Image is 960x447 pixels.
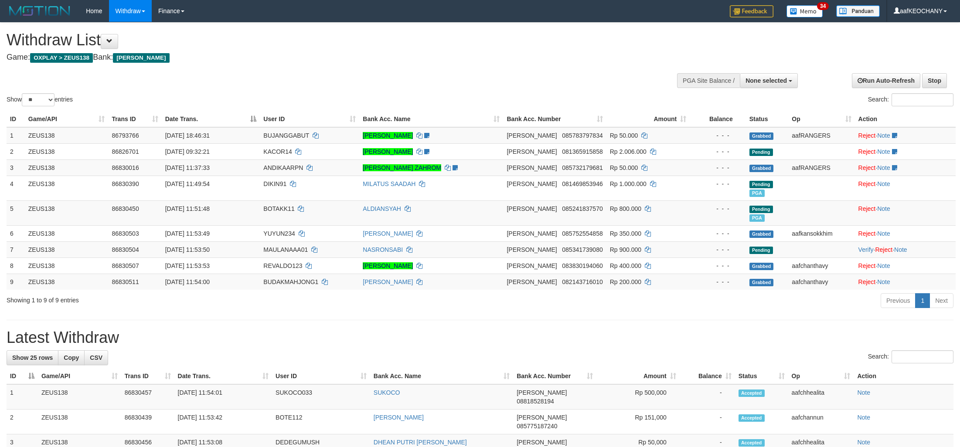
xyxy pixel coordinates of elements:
div: Showing 1 to 9 of 9 entries [7,292,394,305]
div: - - - [693,229,742,238]
label: Show entries [7,93,73,106]
a: Reject [858,205,876,212]
th: Bank Acc. Name: activate to sort column ascending [370,368,513,384]
th: Date Trans.: activate to sort column ascending [174,368,272,384]
span: [PERSON_NAME] [517,439,567,446]
span: Pending [749,181,773,188]
span: Pending [749,149,773,156]
span: Accepted [739,439,765,447]
span: OXPLAY > ZEUS138 [30,53,93,63]
div: - - - [693,163,742,172]
input: Search: [892,93,953,106]
span: Marked by aafkaynarin [749,214,765,222]
span: Rp 900.000 [610,246,641,253]
span: Rp 50.000 [610,132,638,139]
span: 86830504 [112,246,139,253]
td: ZEUS138 [25,127,109,144]
th: Op: activate to sort column ascending [788,368,854,384]
td: aafRANGERS [788,127,854,144]
td: 2 [7,143,25,159]
a: Reject [858,262,876,269]
a: Previous [881,293,916,308]
span: Copy 081469853946 to clipboard [562,180,603,187]
a: [PERSON_NAME] [363,230,413,237]
td: · [855,143,956,159]
span: Copy 085752554858 to clipboard [562,230,603,237]
span: [PERSON_NAME] [507,148,557,155]
span: Rp 1.000.000 [610,180,647,187]
span: 86793766 [112,132,139,139]
td: · [855,200,956,225]
span: Rp 800.000 [610,205,641,212]
td: - [680,384,735,410]
td: aafRANGERS [788,159,854,176]
td: 86830439 [121,410,174,434]
th: Balance [690,111,746,127]
span: KACOR14 [263,148,292,155]
span: 86830390 [112,180,139,187]
td: ZEUS138 [25,241,109,257]
span: [DATE] 11:51:48 [165,205,210,212]
span: Rp 200.000 [610,278,641,285]
a: Note [877,180,890,187]
span: Copy 081365915858 to clipboard [562,148,603,155]
span: YUYUN234 [263,230,295,237]
span: Copy [64,354,79,361]
td: 1 [7,384,38,410]
span: Copy 082143716010 to clipboard [562,278,603,285]
td: ZEUS138 [25,159,109,176]
div: - - - [693,245,742,254]
img: Button%20Memo.svg [786,5,823,17]
a: Reject [858,164,876,171]
td: · [855,159,956,176]
td: Rp 500,000 [596,384,680,410]
a: Note [894,246,907,253]
span: [PERSON_NAME] [507,278,557,285]
td: · [855,176,956,200]
span: Rp 2.006.000 [610,148,647,155]
td: 8 [7,257,25,274]
img: Feedback.jpg [730,5,773,17]
th: Game/API: activate to sort column ascending [38,368,121,384]
a: Stop [922,73,947,88]
span: [DATE] 11:54:00 [165,278,210,285]
span: BUDAKMAHJONG1 [263,278,318,285]
span: Grabbed [749,132,774,140]
span: Grabbed [749,230,774,238]
span: 86830511 [112,278,139,285]
a: Reject [858,230,876,237]
a: Next [929,293,953,308]
td: 5 [7,200,25,225]
span: [PERSON_NAME] [517,389,567,396]
span: Copy 08818528194 to clipboard [517,398,554,405]
span: [DATE] 11:49:54 [165,180,210,187]
a: Note [877,132,890,139]
a: Note [857,389,870,396]
input: Search: [892,350,953,363]
td: ZEUS138 [25,143,109,159]
td: ZEUS138 [38,410,121,434]
td: aafchanthavy [788,274,854,290]
span: Rp 400.000 [610,262,641,269]
span: Marked by aafkaynarin [749,190,765,197]
td: · · [855,241,956,257]
span: [DATE] 09:32:21 [165,148,210,155]
a: Note [877,230,890,237]
a: Note [877,205,890,212]
a: Verify [858,246,874,253]
label: Search: [868,93,953,106]
span: ANDIKAARPN [263,164,303,171]
td: ZEUS138 [25,225,109,241]
h4: Game: Bank: [7,53,631,62]
td: [DATE] 11:53:42 [174,410,272,434]
a: [PERSON_NAME] [363,278,413,285]
span: Copy 085783797834 to clipboard [562,132,603,139]
td: 2 [7,410,38,434]
a: Reject [858,148,876,155]
span: MAULANAAA01 [263,246,308,253]
div: - - - [693,147,742,156]
a: Run Auto-Refresh [852,73,920,88]
a: Note [857,414,870,421]
th: ID: activate to sort column descending [7,368,38,384]
span: 86830503 [112,230,139,237]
